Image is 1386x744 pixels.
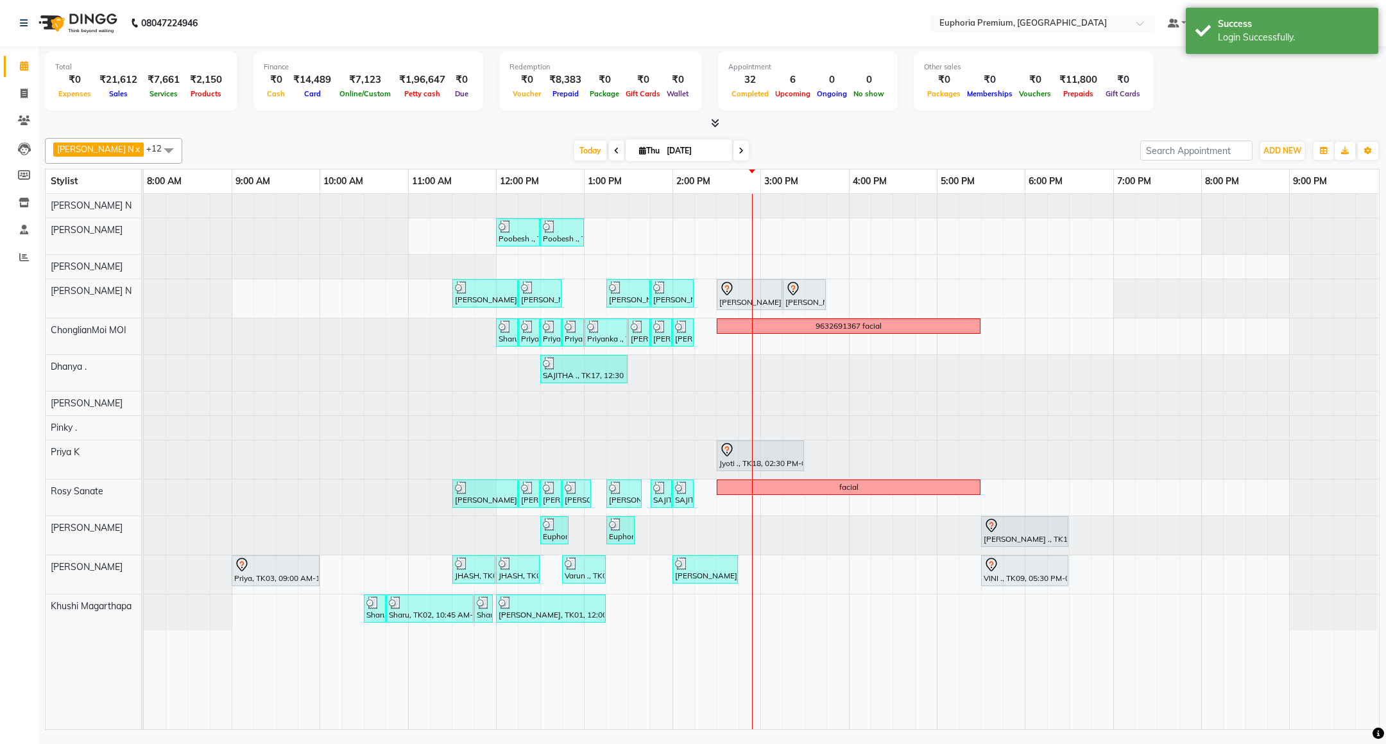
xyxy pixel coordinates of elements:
div: ₹0 [55,73,94,87]
a: 3:00 PM [761,172,801,191]
span: [PERSON_NAME] N [51,200,132,211]
div: [PERSON_NAME] M, TK14, 02:00 PM-02:15 PM, EP-Under Arms Intimate [674,320,692,345]
div: [PERSON_NAME], TK01, 12:00 PM-01:15 PM, EP-Tefiti Coffee Pedi [497,596,604,621]
a: 9:00 AM [232,172,273,191]
div: 9632691367 facial [816,320,882,332]
a: x [134,144,140,154]
div: Priyanka ., TK10, 12:45 PM-01:00 PM, EP-Upperlip Threading [563,320,583,345]
div: SAJITHA ., TK17, 12:30 PM-01:30 PM, EP-Swedish Massage (Oil) 45+15 [542,357,626,381]
div: ₹7,661 [142,73,185,87]
input: 2025-09-04 [663,141,727,160]
div: 0 [814,73,850,87]
div: VINI ., TK09, 05:30 PM-06:30 PM, EP-Artistic Cut - Senior Stylist [982,557,1067,584]
div: [PERSON_NAME] ., TK11, 05:30 PM-06:30 PM, EP-Artistic Cut - Creative Stylist [982,518,1067,545]
div: Jyoti ., TK18, 02:30 PM-03:30 PM, EP-Clinic Hydra Facial [718,442,803,469]
div: ₹0 [264,73,288,87]
span: Wallet [663,89,692,98]
div: [PERSON_NAME], TK01, 01:15 PM-01:40 PM, EP-Tefiti Coffee Mani [608,481,640,506]
div: 6 [772,73,814,87]
span: Thu [636,146,663,155]
img: logo [33,5,121,41]
div: ₹0 [663,73,692,87]
div: [PERSON_NAME] M, TK14, 01:45 PM-02:00 PM, EP-Eyebrows Threading [652,320,671,345]
span: Voucher [509,89,544,98]
span: Products [187,89,225,98]
button: ADD NEW [1260,142,1305,160]
span: Online/Custom [336,89,394,98]
div: [PERSON_NAME], TK01, 11:30 AM-12:15 PM, EP-Gel Paint Application [454,481,517,506]
div: ₹0 [1016,73,1054,87]
span: Vouchers [1016,89,1054,98]
div: ₹0 [964,73,1016,87]
span: Rosy Sanate [51,485,103,497]
a: 9:00 PM [1290,172,1330,191]
span: Upcoming [772,89,814,98]
span: Expenses [55,89,94,98]
div: SAJITHA ., TK07, 01:45 PM-02:00 PM, EP-Upperlip Threading [652,481,671,506]
a: 11:00 AM [409,172,455,191]
div: [PERSON_NAME] ., TK05, 11:30 AM-12:15 PM, EP-Cover Fusion MEN [454,281,517,306]
input: Search Appointment [1140,141,1253,160]
div: Priyanka ., TK10, 12:30 PM-12:45 PM, EP-Under Arms Intimate [542,320,560,345]
div: ₹0 [1102,73,1143,87]
span: ChonglianMoi MOI [51,324,126,336]
a: 5:00 PM [937,172,978,191]
div: [PERSON_NAME], TK01, 12:45 PM-01:05 PM, EP-Full Back Cream Wax [563,481,590,506]
span: [PERSON_NAME] N [51,285,132,297]
span: Stylist [51,175,78,187]
a: 10:00 AM [320,172,366,191]
div: [PERSON_NAME], TK15, 03:15 PM-03:45 PM, EP-[PERSON_NAME] Trim/Design MEN [784,281,825,308]
span: Card [301,89,324,98]
div: ₹14,489 [288,73,336,87]
span: Prepaid [549,89,582,98]
div: Euphoria Premium, TK16, 01:15 PM-01:35 PM, EP-Upperlip Threading [608,518,633,542]
span: Today [574,141,606,160]
div: ₹0 [586,73,622,87]
div: [PERSON_NAME], TK12, 01:45 PM-02:15 PM, EP-[PERSON_NAME] Trim/Design MEN [652,281,692,306]
div: Priyanka ., TK10, 01:00 PM-01:30 PM, EP-Full Legs Catridge Wax [586,320,626,345]
span: [PERSON_NAME] [51,561,123,573]
div: ₹7,123 [336,73,394,87]
div: Appointment [728,62,887,73]
span: Memberships [964,89,1016,98]
span: [PERSON_NAME] [51,224,123,236]
b: 08047224946 [141,5,198,41]
a: 1:00 PM [585,172,625,191]
div: JHASH, TK04, 12:00 PM-12:30 PM, EEP-HAIR CUT (Senior Stylist) with hairwash MEN [497,557,538,582]
a: 4:00 PM [850,172,890,191]
span: Petty cash [401,89,443,98]
span: Khushi Magarthapa [51,600,132,612]
div: 0 [850,73,887,87]
a: 12:00 PM [497,172,542,191]
span: Priya K [51,446,80,458]
div: [PERSON_NAME], TK15, 02:30 PM-03:15 PM, EP-HAIR CUT (Creative Stylist) with hairwash MEN [718,281,781,308]
div: JHASH, TK04, 11:30 AM-12:00 PM, EP-[PERSON_NAME] Trim/Design MEN [454,557,494,582]
a: 6:00 PM [1025,172,1066,191]
span: [PERSON_NAME] [51,522,123,533]
span: Package [586,89,622,98]
div: [PERSON_NAME], TK12, 01:15 PM-01:45 PM, EEP-HAIR CUT (Senior Stylist) with hairwash MEN [608,281,649,306]
span: Gift Cards [1102,89,1143,98]
span: Gift Cards [622,89,663,98]
span: Cash [264,89,288,98]
div: Login Successfully. [1218,31,1369,44]
div: Varun ., TK08, 12:45 PM-01:15 PM, EEP-HAIR CUT (Senior Stylist) with hairwash MEN [563,557,604,582]
div: ₹0 [450,73,473,87]
div: ₹11,800 [1054,73,1102,87]
a: 8:00 AM [144,172,185,191]
div: SAJITHA ., TK07, 02:00 PM-02:15 PM, EP-Eyebrows Threading [674,481,692,506]
div: Sharu, TK02, 11:45 AM-11:55 AM, EP-Nail Cutting & Filing (Hands/Feet) Lacquer [475,596,492,621]
div: Priyanka ., TK10, 12:15 PM-12:30 PM, EP-Eyebrows Threading [520,320,538,345]
span: Prepaids [1060,89,1097,98]
div: ₹1,96,647 [394,73,450,87]
div: ₹2,150 [185,73,227,87]
div: ₹0 [622,73,663,87]
span: +12 [146,143,171,153]
a: 2:00 PM [673,172,714,191]
div: Success [1218,17,1369,31]
span: Sales [106,89,131,98]
div: Total [55,62,227,73]
div: ₹0 [509,73,544,87]
span: Ongoing [814,89,850,98]
div: [PERSON_NAME] M, TK14, 01:30 PM-01:45 PM, EP-Full Legs Cream Wax [629,320,649,345]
